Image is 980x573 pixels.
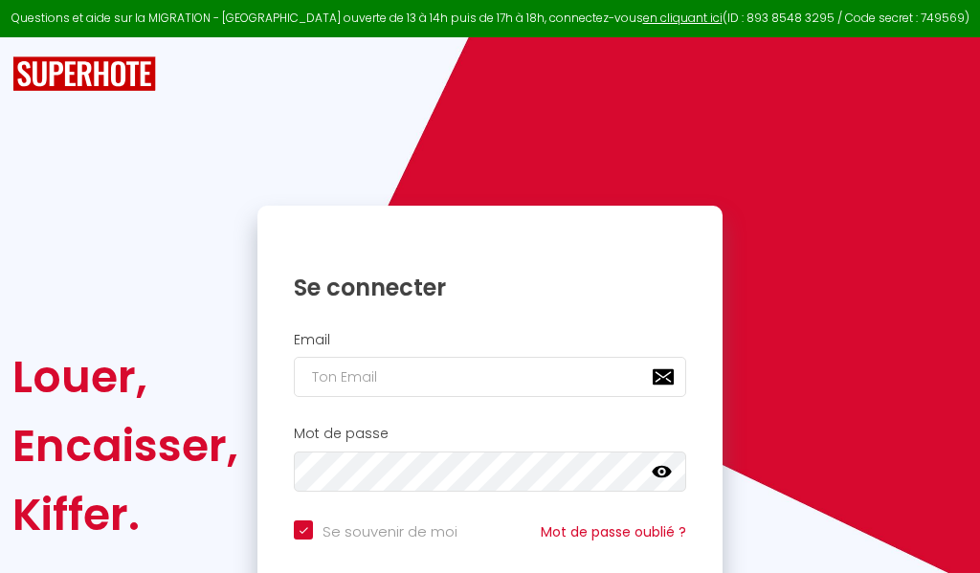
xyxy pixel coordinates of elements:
h1: Se connecter [294,273,686,302]
div: Kiffer. [12,480,238,549]
h2: Mot de passe [294,426,686,442]
div: Louer, [12,342,238,411]
a: Mot de passe oublié ? [541,522,686,541]
input: Ton Email [294,357,686,397]
div: Encaisser, [12,411,238,480]
img: SuperHote logo [12,56,156,92]
a: en cliquant ici [643,10,723,26]
h2: Email [294,332,686,348]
